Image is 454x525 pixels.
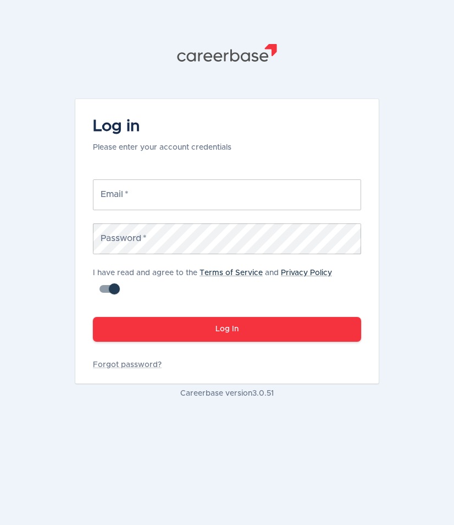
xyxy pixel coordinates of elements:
[93,142,231,153] p: Please enter your account credentials
[200,269,263,277] a: Terms of Service
[93,359,361,370] a: Forgot password?
[281,269,332,277] a: Privacy Policy
[93,317,361,342] button: Log In
[93,267,361,278] p: I have read and agree to the and
[75,388,379,399] p: Careerbase version 3.0.51
[93,117,231,136] h4: Log in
